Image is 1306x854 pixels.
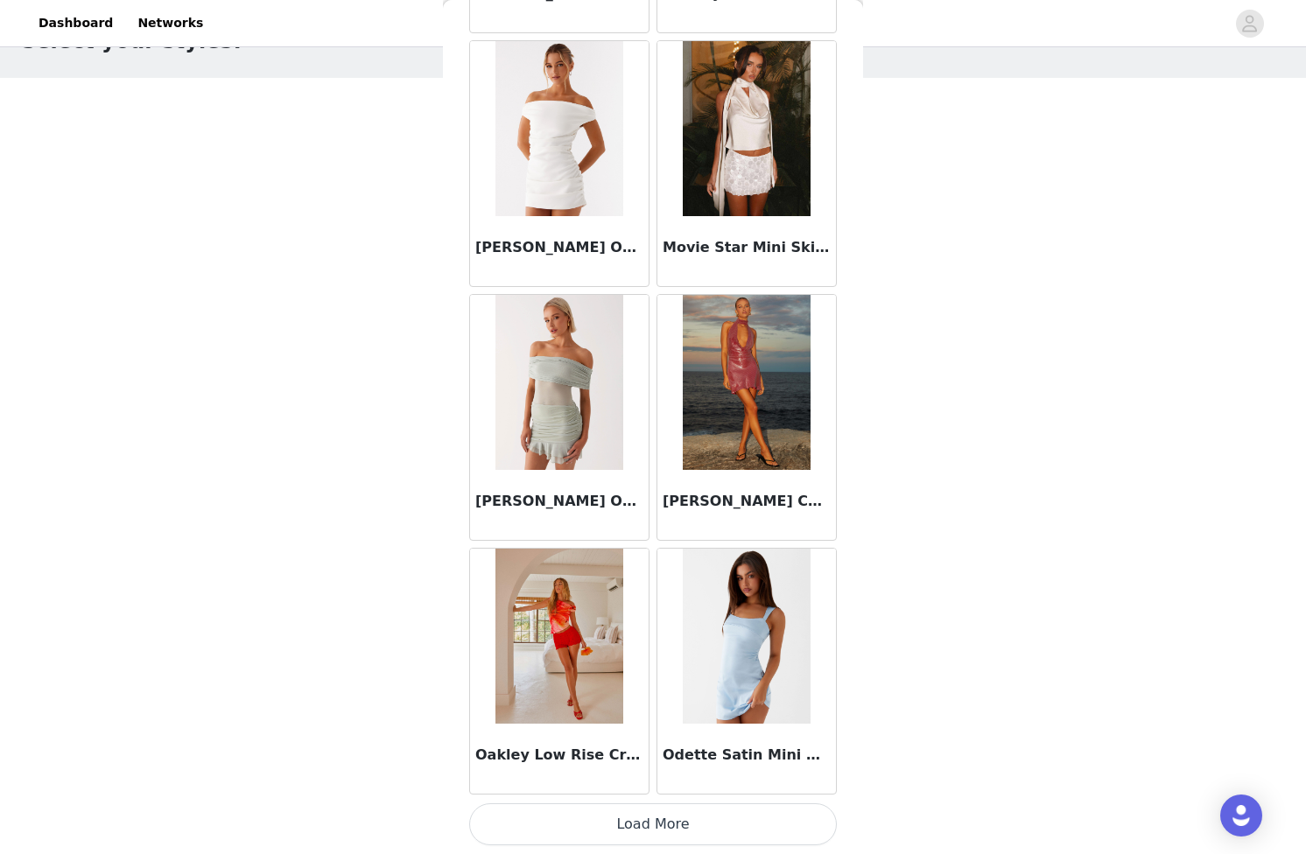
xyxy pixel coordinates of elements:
div: Open Intercom Messenger [1220,794,1262,836]
h3: Odette Satin Mini Dress - Blue [663,745,831,766]
a: Networks [127,3,214,43]
h3: [PERSON_NAME] Off Shoulder Mini Dress - Pistachio [475,491,643,512]
h3: [PERSON_NAME] Off Shoulder Mini Dress - Ivory [475,237,643,258]
img: Movie Star Mini Skirt - Pearl [683,41,810,216]
button: Load More [469,803,837,845]
a: Dashboard [28,3,123,43]
img: Oakley Low Rise Crochet Mini Shorts - Red [495,549,622,724]
img: Nelly Off Shoulder Mini Dress - Pistachio [495,295,622,470]
h3: Oakley Low Rise Crochet Mini Shorts - Red [475,745,643,766]
h3: Movie Star Mini Skirt - Pearl [663,237,831,258]
div: avatar [1241,10,1258,38]
img: Morgan Off Shoulder Mini Dress - Ivory [495,41,622,216]
img: Nora Sequin Cowl Neck Mini Dress - Red [683,295,810,470]
h3: [PERSON_NAME] Cowl Neck Mini Dress - Red [663,491,831,512]
img: Odette Satin Mini Dress - Blue [683,549,810,724]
